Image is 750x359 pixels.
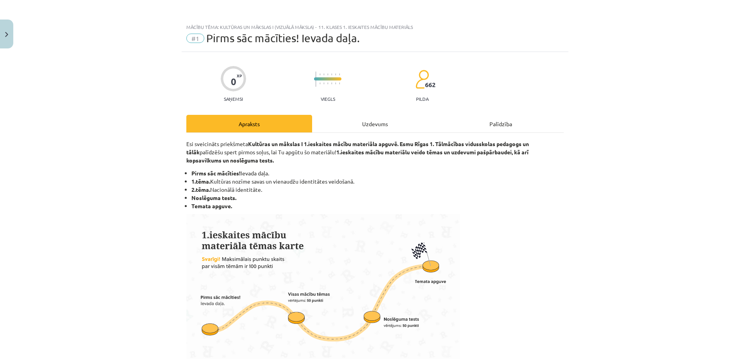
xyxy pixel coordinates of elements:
img: icon-short-line-57e1e144782c952c97e751825c79c345078a6d821885a25fce030b3d8c18986b.svg [335,82,336,84]
img: icon-short-line-57e1e144782c952c97e751825c79c345078a6d821885a25fce030b3d8c18986b.svg [323,73,324,75]
div: Uzdevums [312,115,438,132]
b: Noslēguma tests. [191,194,236,201]
p: Viegls [321,96,335,102]
img: icon-short-line-57e1e144782c952c97e751825c79c345078a6d821885a25fce030b3d8c18986b.svg [335,73,336,75]
img: students-c634bb4e5e11cddfef0936a35e636f08e4e9abd3cc4e673bd6f9a4125e45ecb1.svg [415,70,429,89]
span: Pirms sāc mācīties! Ievada daļa. [206,32,360,45]
img: icon-short-line-57e1e144782c952c97e751825c79c345078a6d821885a25fce030b3d8c18986b.svg [323,82,324,84]
li: Ievada daļa. [191,169,564,177]
b: 1.tēma. [191,178,210,185]
div: Apraksts [186,115,312,132]
span: 662 [425,81,436,88]
img: icon-close-lesson-0947bae3869378f0d4975bcd49f059093ad1ed9edebbc8119c70593378902aed.svg [5,32,8,37]
p: pilda [416,96,429,102]
div: 0 [231,76,236,87]
b: Temata apguve. [191,202,232,209]
div: Mācību tēma: Kultūras un mākslas i (vizuālā māksla) - 11. klases 1. ieskaites mācību materiāls [186,24,564,30]
img: icon-short-line-57e1e144782c952c97e751825c79c345078a6d821885a25fce030b3d8c18986b.svg [339,82,340,84]
li: Kultūras nozīme savas un vienaudžu identitātes veidošanā. [191,177,564,186]
strong: 1.ieskaites mācību materiāla apguvē. Esmu Rīgas 1. Tālmācības vidusskolas pedagogs un tālāk [186,140,529,155]
span: XP [237,73,242,78]
p: Saņemsi [221,96,246,102]
img: icon-short-line-57e1e144782c952c97e751825c79c345078a6d821885a25fce030b3d8c18986b.svg [327,82,328,84]
img: icon-short-line-57e1e144782c952c97e751825c79c345078a6d821885a25fce030b3d8c18986b.svg [331,73,332,75]
span: #1 [186,34,204,43]
b: Pirms sāc mācīties! [191,170,241,177]
strong: 1.ieskaites mācību materiālu veido tēmas un uzdevumi pašpārbaudei, kā arī kopsavilkums un noslēgu... [186,148,529,164]
b: 2.tēma. [191,186,210,193]
img: icon-short-line-57e1e144782c952c97e751825c79c345078a6d821885a25fce030b3d8c18986b.svg [327,73,328,75]
img: icon-short-line-57e1e144782c952c97e751825c79c345078a6d821885a25fce030b3d8c18986b.svg [339,73,340,75]
strong: Kultūras un mākslas I [248,140,303,147]
li: Nacionālā identitāte. [191,186,564,194]
div: Palīdzība [438,115,564,132]
p: Esi sveicināts priekšmeta palīdzēšu spert pirmos soļus, lai Tu apgūtu šo materiālu! [186,140,564,164]
img: icon-short-line-57e1e144782c952c97e751825c79c345078a6d821885a25fce030b3d8c18986b.svg [331,82,332,84]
